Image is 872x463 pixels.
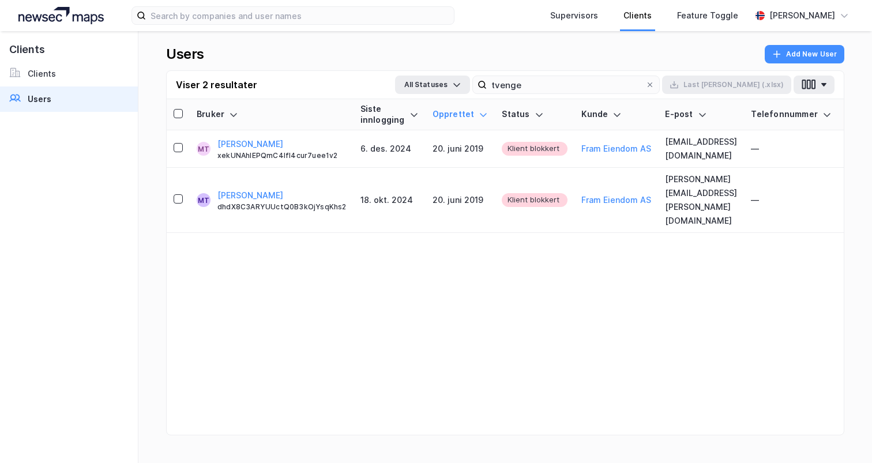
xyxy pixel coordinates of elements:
button: [PERSON_NAME] [217,137,283,151]
div: Feature Toggle [677,9,738,22]
td: [EMAIL_ADDRESS][DOMAIN_NAME] [658,130,744,168]
iframe: Chat Widget [814,408,872,463]
div: MT [198,142,209,156]
button: [PERSON_NAME] [217,189,283,202]
div: dhdX8C3ARYUUctQ0B3kOjYsqKhs2 [217,202,347,212]
div: Telefonnummer [751,109,832,120]
input: Search by companies and user names [146,7,454,24]
button: All Statuses [395,76,470,94]
td: 18. okt. 2024 [354,168,426,233]
div: MT [198,193,209,207]
button: Fram Eiendom AS [581,142,651,156]
button: Fram Eiendom AS [581,193,651,207]
div: Kunde [581,109,651,120]
td: 6. des. 2024 [354,130,426,168]
div: E-post [665,109,737,120]
input: Search user by name, email or client [487,76,645,93]
div: Viser 2 resultater [176,78,257,92]
div: Siste innlogging [360,104,419,125]
div: Users [28,92,51,106]
img: logo.a4113a55bc3d86da70a041830d287a7e.svg [18,7,104,24]
td: — [744,168,839,233]
button: Add New User [765,45,844,63]
div: Opprettet [433,109,488,120]
div: Users [166,45,204,63]
div: Kontrollprogram for chat [814,408,872,463]
div: Status [502,109,567,120]
div: Clients [623,9,652,22]
div: xekUNAhIEPQmC4lfI4cur7uee1v2 [217,151,347,160]
div: Bruker [197,109,347,120]
div: Supervisors [550,9,598,22]
td: — [744,130,839,168]
td: [PERSON_NAME][EMAIL_ADDRESS][PERSON_NAME][DOMAIN_NAME] [658,168,744,233]
div: [PERSON_NAME] [769,9,835,22]
td: 20. juni 2019 [426,130,495,168]
td: 20. juni 2019 [426,168,495,233]
div: Clients [28,67,56,81]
